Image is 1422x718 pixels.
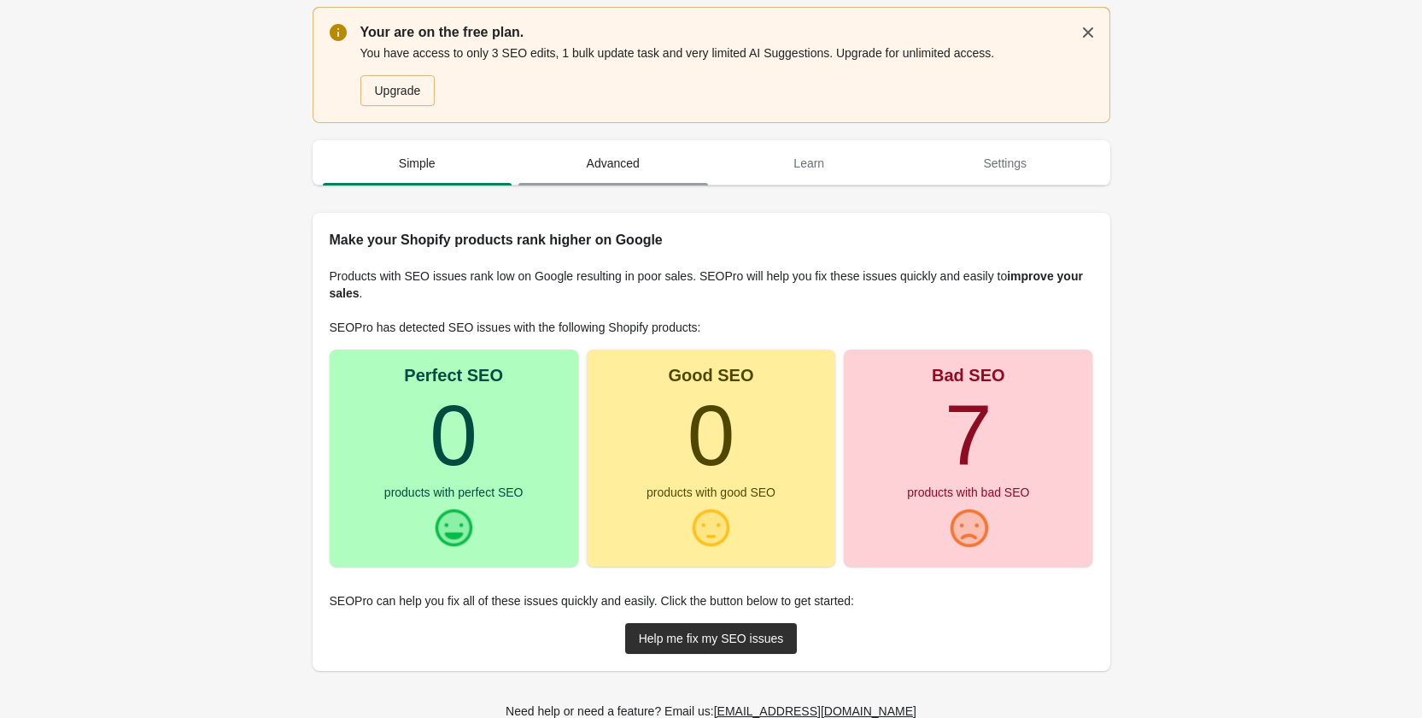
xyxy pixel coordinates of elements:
span: Simple [323,148,512,179]
a: Upgrade [360,75,436,106]
turbo-frame: 0 [688,387,735,483]
div: You have access to only 3 SEO edits, 1 bulk update task and very limited AI Suggestions. Upgrade ... [360,43,1093,108]
p: SEOPro has detected SEO issues with the following Shopify products: [330,319,1093,336]
p: Products with SEO issues rank low on Google resulting in poor sales. SEOPro will help you fix the... [330,268,1093,302]
div: [EMAIL_ADDRESS][DOMAIN_NAME] [714,704,916,718]
div: Upgrade [375,84,421,97]
button: Simple [319,141,516,185]
div: Bad SEO [932,367,1005,384]
div: products with good SEO [647,486,775,498]
h2: Make your Shopify products rank higher on Google [330,230,1093,250]
div: products with bad SEO [907,486,1029,498]
span: Advanced [518,148,708,179]
button: Advanced [515,141,711,185]
turbo-frame: 0 [430,387,477,483]
p: Your are on the free plan. [360,22,1093,43]
p: SEOPro can help you fix all of these issues quickly and easily. Click the button below to get sta... [330,592,1093,609]
button: Settings [907,141,1103,185]
button: Learn [711,141,908,185]
div: Help me fix my SEO issues [639,632,784,645]
div: products with perfect SEO [384,486,524,498]
span: Learn [715,148,904,179]
div: Perfect SEO [404,367,503,384]
turbo-frame: 7 [945,387,992,483]
span: Settings [910,148,1100,179]
div: Good SEO [668,367,753,384]
b: improve your sales [330,269,1083,300]
a: Help me fix my SEO issues [625,623,798,654]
